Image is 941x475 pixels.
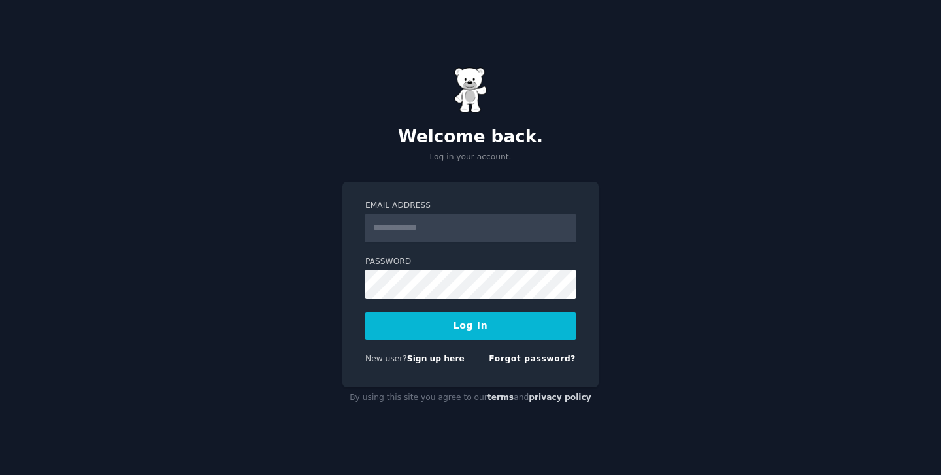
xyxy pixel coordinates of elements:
[487,393,514,402] a: terms
[529,393,591,402] a: privacy policy
[342,387,599,408] div: By using this site you agree to our and
[342,127,599,148] h2: Welcome back.
[454,67,487,113] img: Gummy Bear
[365,312,576,340] button: Log In
[365,354,407,363] span: New user?
[407,354,465,363] a: Sign up here
[365,200,576,212] label: Email Address
[342,152,599,163] p: Log in your account.
[365,256,576,268] label: Password
[489,354,576,363] a: Forgot password?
